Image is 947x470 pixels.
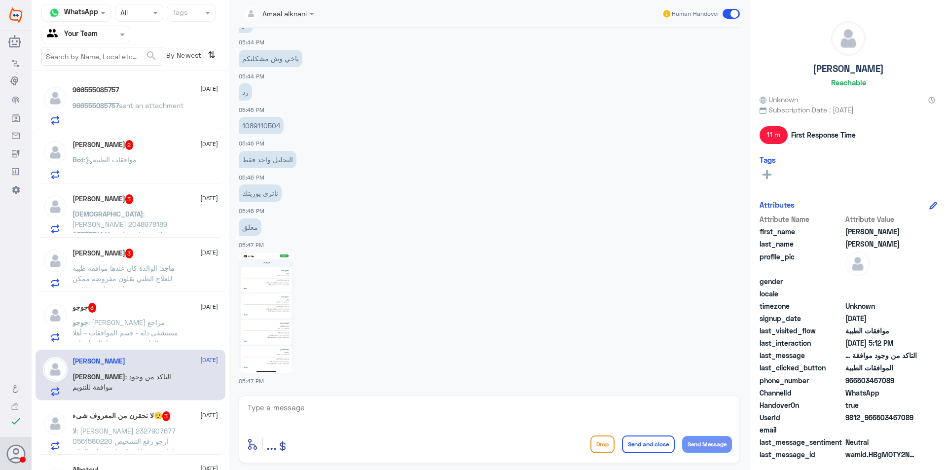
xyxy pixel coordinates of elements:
[760,325,843,336] span: last_visited_flow
[171,7,188,20] div: Tags
[73,249,134,258] h5: ماجد الخنفري
[6,444,25,463] button: Avatar
[162,411,171,421] span: 3
[200,194,218,203] span: [DATE]
[200,140,218,148] span: [DATE]
[760,94,798,105] span: Unknown
[73,303,97,313] h5: جوجو
[845,214,917,224] span: Attribute Value
[125,140,134,150] span: 2
[73,411,171,421] h5: لا تحقرن من المعروف شىء🙂
[845,400,917,410] span: true
[760,362,843,373] span: last_clicked_button
[622,435,675,453] button: Send and close
[760,388,843,398] span: ChannelId
[239,208,264,214] span: 05:46 PM
[845,412,917,423] span: 9812_966503467089
[73,318,181,440] span: : [PERSON_NAME] مراجع مستشفى دله - قسم الموافقات - أهلا وسهلا بك يرجى تزويدنا بالمعلومات التالية ...
[760,400,843,410] span: HandoverOn
[239,107,264,113] span: 05:45 PM
[760,313,843,324] span: signup_date
[43,140,68,165] img: defaultAdmin.png
[845,425,917,435] span: null
[760,252,843,274] span: profile_pic
[791,130,856,140] span: First Response Time
[146,50,157,62] span: search
[200,248,218,257] span: [DATE]
[84,155,137,164] span: : موافقات الطبية
[590,435,615,453] button: Drop
[239,253,294,373] img: 4081550618747847.jpg
[239,184,282,202] p: 21/8/2025, 5:46 PM
[845,289,917,299] span: null
[9,7,22,23] img: Widebot Logo
[760,289,843,299] span: locale
[43,357,68,382] img: defaultAdmin.png
[161,264,175,272] span: ماجد
[239,151,296,168] p: 21/8/2025, 5:46 PM
[239,140,264,146] span: 05:46 PM
[760,226,843,237] span: first_name
[239,39,264,45] span: 05:44 PM
[239,83,252,101] p: 21/8/2025, 5:45 PM
[10,415,22,427] i: check
[845,226,917,237] span: Omar
[43,86,68,110] img: defaultAdmin.png
[831,78,866,87] h6: Reachable
[760,155,776,164] h6: Tags
[73,155,84,164] span: Bot
[47,5,62,20] img: whatsapp.png
[239,50,302,67] p: 21/8/2025, 5:44 PM
[760,375,843,386] span: phone_number
[239,117,284,134] p: 21/8/2025, 5:46 PM
[845,362,917,373] span: الموافقات الطبية
[125,249,134,258] span: 3
[760,239,843,249] span: last_name
[845,301,917,311] span: Unknown
[146,48,157,64] button: search
[845,437,917,447] span: 0
[119,101,183,109] span: sent an attachment
[845,449,917,460] span: wamid.HBgMOTY2NTAzNDY3MDg5FQIAEhgUM0FFOTlFRDRBNjU0MTFBODRBNkUA
[88,303,97,313] span: 3
[43,303,68,327] img: defaultAdmin.png
[845,252,870,276] img: defaultAdmin.png
[266,435,277,453] span: ...
[813,63,884,74] h5: [PERSON_NAME]
[42,47,162,65] input: Search by Name, Local etc…
[73,318,88,326] span: جوجو
[760,126,788,144] span: 11 m
[760,412,843,423] span: UserId
[845,313,917,324] span: 2025-08-20T16:36:27.44Z
[73,427,178,466] span: : [PERSON_NAME] 2327907677 0561580220 ارجو رفع التشخيص واعادة رفع طلب الموافقة على العلاج الطبيعي
[845,325,917,336] span: موافقات الطبية
[760,437,843,447] span: last_message_sentiment
[239,242,264,248] span: 05:47 PM
[760,350,843,361] span: last_message
[47,27,62,42] img: yourTeam.svg
[760,214,843,224] span: Attribute Name
[43,194,68,219] img: defaultAdmin.png
[73,194,134,204] h5: Mohammed Babi
[239,378,264,384] span: 05:47 PM
[73,140,134,150] h5: Yousef Alanazi
[760,105,937,115] span: Subscription Date : [DATE]
[73,86,119,94] h5: 966555085757
[125,194,134,204] span: 3
[73,264,172,293] span: : الوالدة كان عندها موافقه طيبه للعلاج الطبي يقلون مفروضه ممكن اعرف ليش ترفض
[845,338,917,348] span: 2025-08-21T14:12:05.752Z
[672,9,719,18] span: Human Handover
[760,276,843,287] span: gender
[73,210,143,218] span: [DEMOGRAPHIC_DATA]
[73,427,76,435] span: لا
[239,218,261,236] p: 21/8/2025, 5:47 PM
[239,73,264,79] span: 05:44 PM
[200,356,218,364] span: [DATE]
[239,174,264,181] span: 05:46 PM
[682,436,732,453] button: Send Message
[208,47,216,63] i: ⇅
[73,101,119,109] span: 966555085757
[760,449,843,460] span: last_message_id
[845,388,917,398] span: 2
[266,433,277,455] button: ...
